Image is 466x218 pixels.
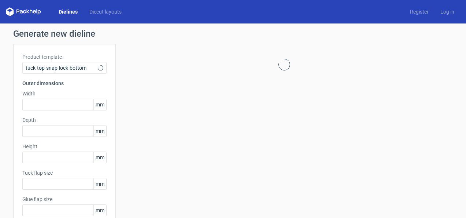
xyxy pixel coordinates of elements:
span: mm [93,178,106,189]
label: Glue flap size [22,196,107,203]
h1: Generate new dieline [13,29,453,38]
a: Diecut layouts [84,8,127,15]
label: Height [22,143,107,150]
a: Log in [434,8,460,15]
label: Tuck flap size [22,169,107,177]
h3: Outer dimensions [22,80,107,87]
span: mm [93,126,106,137]
span: mm [93,99,106,110]
span: mm [93,205,106,216]
label: Depth [22,116,107,124]
label: Width [22,90,107,97]
label: Product template [22,53,107,61]
a: Dielines [53,8,84,15]
a: Register [404,8,434,15]
span: tuck-top-snap-lock-bottom [26,64,98,72]
span: mm [93,152,106,163]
